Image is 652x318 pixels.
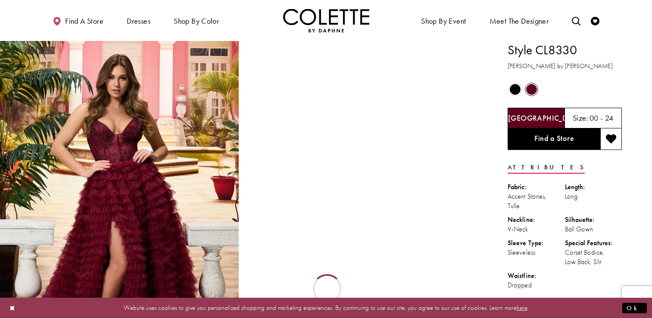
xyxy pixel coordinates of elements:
div: Waistline: [508,271,565,281]
a: Check Wishlist [589,9,602,32]
div: Dropped [508,281,565,290]
div: Neckline: [508,215,565,224]
div: Fabric: [508,182,565,192]
span: Shop by color [172,9,221,32]
div: V-Neck [508,224,565,234]
button: Close Dialog [5,300,20,315]
div: Accent Stones, Tulle [508,192,565,211]
span: Dresses [127,17,150,25]
div: Bordeaux [524,82,539,97]
button: Submit Dialog [622,302,647,313]
h1: Style CL8330 [508,41,622,59]
div: Special Features: [565,238,622,248]
video: Style CL8330 Colette by Daphne #1 autoplay loop mute video [243,41,482,160]
h3: [PERSON_NAME] by [PERSON_NAME] [508,61,622,71]
span: Shop By Event [419,9,468,32]
a: Find a store [50,9,106,32]
a: here [517,303,527,312]
div: Black [508,82,523,97]
a: Find a Store [508,128,600,150]
div: Corset Bodice, Low Back, Slit [565,248,622,267]
div: Long [565,192,622,201]
a: Toggle search [570,9,583,32]
span: Shop By Event [421,17,466,25]
a: Visit Home Page [283,9,369,32]
div: Sleeveless [508,248,565,257]
h5: Chosen color [508,114,585,122]
button: Add to wishlist [600,128,622,150]
span: Size: [573,113,588,123]
div: Product color controls state depends on size chosen [508,81,622,98]
a: Meet the designer [487,9,551,32]
div: Length: [565,182,622,192]
span: Find a store [65,17,103,25]
div: Silhouette: [565,215,622,224]
h5: 00 - 24 [590,114,614,122]
span: Shop by color [174,17,219,25]
p: Website uses cookies to give you personalized shopping and marketing experiences. By continuing t... [62,302,590,314]
span: Dresses [125,9,153,32]
img: Colette by Daphne [283,9,369,32]
div: Ball Gown [565,224,622,234]
a: Attributes [508,161,585,174]
span: Meet the designer [490,17,549,25]
div: Sleeve Type: [508,238,565,248]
